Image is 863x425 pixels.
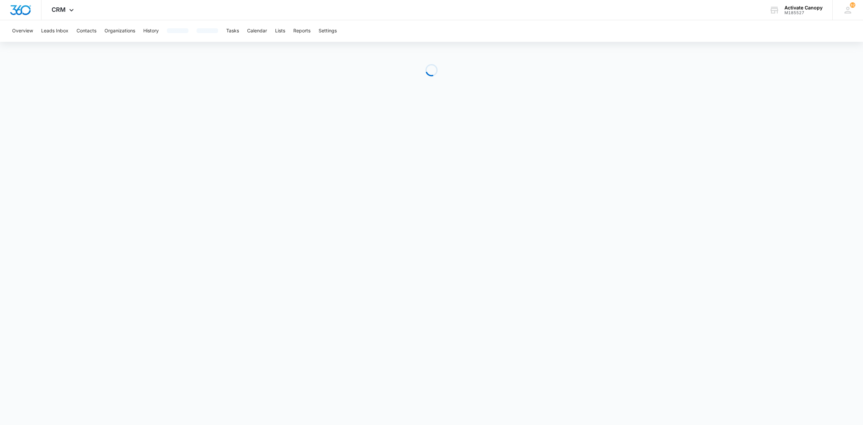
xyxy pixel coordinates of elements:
[275,20,285,42] button: Lists
[77,20,96,42] button: Contacts
[293,20,310,42] button: Reports
[784,5,823,10] div: account name
[105,20,135,42] button: Organizations
[41,20,68,42] button: Leads Inbox
[12,20,33,42] button: Overview
[850,2,855,8] div: notifications count
[850,2,855,8] span: 32
[52,6,66,13] span: CRM
[784,10,823,15] div: account id
[247,20,267,42] button: Calendar
[319,20,337,42] button: Settings
[226,20,239,42] button: Tasks
[143,20,159,42] button: History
